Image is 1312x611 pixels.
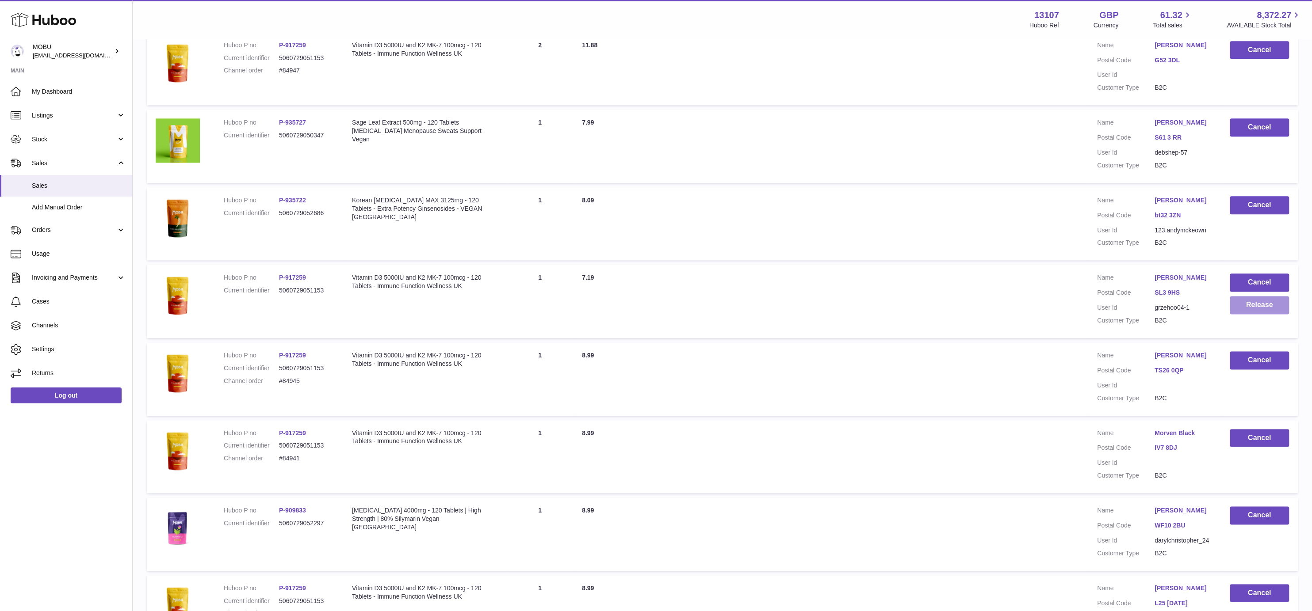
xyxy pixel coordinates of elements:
[1097,239,1155,247] dt: Customer Type
[1155,133,1212,142] a: S61 3 RR
[32,369,126,377] span: Returns
[224,273,279,282] dt: Huboo P no
[279,507,306,514] a: P-909833
[1230,118,1289,137] button: Cancel
[156,506,200,550] img: $_57.JPG
[352,506,498,531] div: [MEDICAL_DATA] 4000mg - 120 Tablets | High Strength | 80% Silymarin Vegan [GEOGRAPHIC_DATA]
[156,273,200,318] img: $_57.PNG
[1097,56,1155,67] dt: Postal Code
[1230,584,1289,602] button: Cancel
[582,197,594,204] span: 8.09
[507,497,573,571] td: 1
[1155,444,1212,452] a: IV7 8DJ
[1230,196,1289,214] button: Cancel
[507,32,573,106] td: 2
[1155,429,1212,437] a: Morven Black
[1230,429,1289,447] button: Cancel
[1097,459,1155,467] dt: User Id
[1097,304,1155,312] dt: User Id
[1230,296,1289,314] button: Release
[224,377,279,385] dt: Channel order
[1029,21,1059,30] div: Huboo Ref
[1097,429,1155,440] dt: Name
[1094,21,1119,30] div: Currency
[1097,536,1155,545] dt: User Id
[224,519,279,528] dt: Current identifier
[1034,9,1059,21] strong: 13107
[1155,536,1212,545] dd: darylchristopher_24
[279,274,306,281] a: P-917259
[1155,599,1212,607] a: L25 [DATE]
[156,196,200,240] img: $_57.PNG
[156,118,200,163] img: $_57.PNG
[1097,161,1155,170] dt: Customer Type
[33,43,112,60] div: MOBU
[32,273,116,282] span: Invoicing and Payments
[352,351,498,368] div: Vitamin D3 5000IU and K2 MK-7 100mcg - 120 Tablets - Immune Function Wellness UK
[1230,273,1289,292] button: Cancel
[11,387,122,403] a: Log out
[279,197,306,204] a: P-935722
[279,597,334,605] dd: 5060729051153
[1097,366,1155,377] dt: Postal Code
[32,135,116,144] span: Stock
[507,342,573,416] td: 1
[352,118,498,144] div: Sage Leaf Extract 500mg - 120 Tablets [MEDICAL_DATA] Menopause Sweats Support Vegan
[279,131,334,140] dd: 5060729050347
[582,352,594,359] span: 8.99
[1097,506,1155,517] dt: Name
[1097,71,1155,79] dt: User Id
[279,519,334,528] dd: 5060729052297
[1097,288,1155,299] dt: Postal Code
[156,429,200,473] img: $_57.PNG
[1155,41,1212,49] a: [PERSON_NAME]
[582,274,594,281] span: 7.19
[1097,148,1155,157] dt: User Id
[1097,521,1155,532] dt: Postal Code
[582,42,597,49] span: 11.88
[1097,584,1155,595] dt: Name
[1155,288,1212,297] a: SL3 9HS
[279,441,334,450] dd: 5060729051153
[1155,351,1212,360] a: [PERSON_NAME]
[1153,21,1192,30] span: Total sales
[224,597,279,605] dt: Current identifier
[1155,239,1212,247] dd: B2C
[32,182,126,190] span: Sales
[279,584,306,592] a: P-917259
[224,584,279,592] dt: Huboo P no
[279,66,334,75] dd: #84947
[224,54,279,62] dt: Current identifier
[352,429,498,446] div: Vitamin D3 5000IU and K2 MK-7 100mcg - 120 Tablets - Immune Function Wellness UK
[1097,394,1155,402] dt: Customer Type
[279,119,306,126] a: P-935727
[224,286,279,295] dt: Current identifier
[279,42,306,49] a: P-917259
[32,297,126,306] span: Cases
[1097,41,1155,52] dt: Name
[1097,351,1155,362] dt: Name
[224,196,279,205] dt: Huboo P no
[32,226,116,234] span: Orders
[32,321,126,330] span: Channels
[279,429,306,436] a: P-917259
[1155,226,1212,235] dd: 123.andymckeown
[582,584,594,592] span: 8.99
[1097,316,1155,325] dt: Customer Type
[156,351,200,395] img: $_57.PNG
[1155,549,1212,558] dd: B2C
[582,429,594,436] span: 8.99
[1160,9,1182,21] span: 61.32
[352,41,498,58] div: Vitamin D3 5000IU and K2 MK-7 100mcg - 120 Tablets - Immune Function Wellness UK
[32,345,126,353] span: Settings
[279,286,334,295] dd: 5060729051153
[1155,584,1212,592] a: [PERSON_NAME]
[1097,273,1155,284] dt: Name
[224,66,279,75] dt: Channel order
[1097,471,1155,480] dt: Customer Type
[224,429,279,437] dt: Huboo P no
[156,41,200,85] img: $_57.PNG
[507,187,573,261] td: 1
[1227,21,1301,30] span: AVAILABLE Stock Total
[1099,9,1118,21] strong: GBP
